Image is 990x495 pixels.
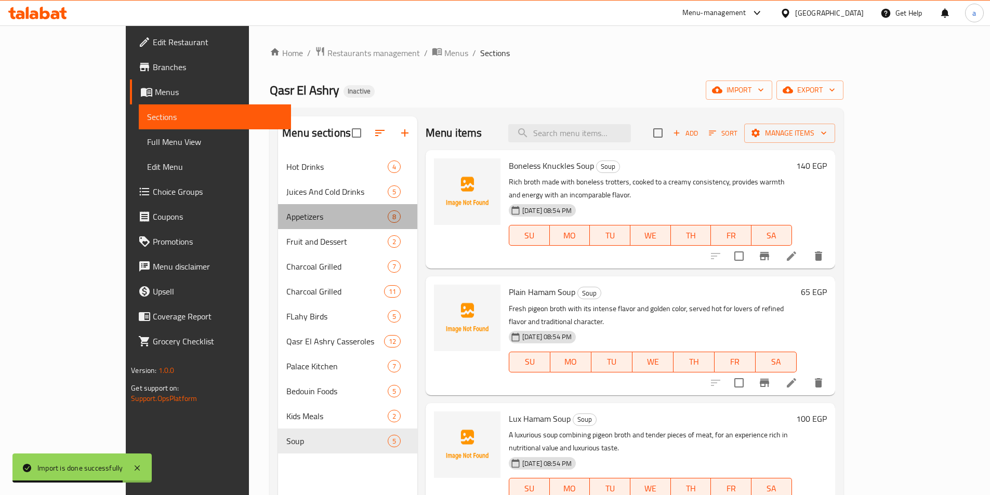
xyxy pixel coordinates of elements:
div: Charcoal Grilled11 [278,279,417,304]
div: Soup [577,287,601,299]
div: Appetizers8 [278,204,417,229]
div: Fruit and Dessert2 [278,229,417,254]
span: Select to update [728,245,750,267]
div: Palace Kitchen [286,360,388,372]
span: Promotions [153,235,283,248]
h6: 100 EGP [796,411,827,426]
span: export [785,84,835,97]
span: FLahy Birds [286,310,388,323]
button: MO [550,225,590,246]
span: MO [554,228,586,243]
div: Charcoal Grilled [286,285,384,298]
span: 5 [388,436,400,446]
button: TU [590,225,630,246]
a: Promotions [130,229,291,254]
li: / [472,47,476,59]
div: Inactive [344,85,375,98]
button: WE [632,352,674,372]
a: Full Menu View [139,129,291,154]
input: search [508,124,631,142]
span: Hot Drinks [286,160,388,173]
button: SA [751,225,792,246]
span: Sections [147,111,283,123]
span: Soup [286,435,388,447]
span: Grocery Checklist [153,335,283,347]
span: TU [596,354,628,369]
img: Plain Hamam Soup [434,285,500,351]
a: Edit menu item [785,250,798,262]
span: 1.0.0 [159,364,175,377]
span: Qasr El Ashry [270,78,339,102]
span: Fruit and Dessert [286,235,388,248]
span: [DATE] 08:54 PM [518,206,576,216]
button: MO [550,352,591,372]
span: Menu disclaimer [153,260,283,273]
button: Branch-specific-item [752,244,777,269]
h6: 140 EGP [796,158,827,173]
span: Plain Hamam Soup [509,284,575,300]
span: 7 [388,362,400,371]
button: Sort [706,125,740,141]
div: Menu-management [682,7,746,19]
a: Branches [130,55,291,79]
button: Manage items [744,124,835,143]
button: TH [671,225,711,246]
button: export [776,81,843,100]
img: Lux Hamam Soup [434,411,500,478]
span: Charcoal Grilled [286,260,388,273]
div: items [388,410,401,422]
button: Branch-specific-item [752,370,777,395]
a: Coverage Report [130,304,291,329]
a: Edit Restaurant [130,30,291,55]
span: SA [760,354,793,369]
button: import [706,81,772,100]
span: Sort items [702,125,744,141]
span: Manage items [753,127,827,140]
span: 5 [388,312,400,322]
button: FR [711,225,751,246]
div: items [388,185,401,198]
h2: Menu items [426,125,482,141]
span: Bedouin Foods [286,385,388,397]
a: Edit Menu [139,154,291,179]
div: Bedouin Foods5 [278,379,417,404]
li: / [307,47,311,59]
a: Menu disclaimer [130,254,291,279]
div: Juices And Cold Drinks5 [278,179,417,204]
span: Sections [480,47,510,59]
button: Add section [392,121,417,145]
p: A luxurious soup combining pigeon broth and tender pieces of meat, for an experience rich in nutr... [509,429,792,454]
span: MO [555,354,587,369]
button: SU [509,352,550,372]
span: Qasr El Ashry Casseroles [286,335,384,347]
span: Full Menu View [147,136,283,148]
span: Add [671,127,699,139]
span: Soup [597,160,619,172]
div: items [388,160,401,173]
span: 2 [388,237,400,247]
span: TU [594,228,626,243]
div: Soup5 [278,429,417,453]
button: TU [591,352,632,372]
span: [DATE] 08:54 PM [518,332,576,342]
li: / [424,47,428,59]
button: WE [630,225,671,246]
span: Menus [444,47,468,59]
span: Choice Groups [153,185,283,198]
div: Palace Kitchen7 [278,354,417,379]
button: delete [806,370,831,395]
a: Restaurants management [315,46,420,60]
span: Select to update [728,372,750,394]
span: Restaurants management [327,47,420,59]
span: Add item [669,125,702,141]
h2: Menu sections [282,125,351,141]
div: [GEOGRAPHIC_DATA] [795,7,864,19]
span: Select section [647,122,669,144]
span: WE [637,354,669,369]
a: Grocery Checklist [130,329,291,354]
a: Edit menu item [785,377,798,389]
span: Kids Meals [286,410,388,422]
